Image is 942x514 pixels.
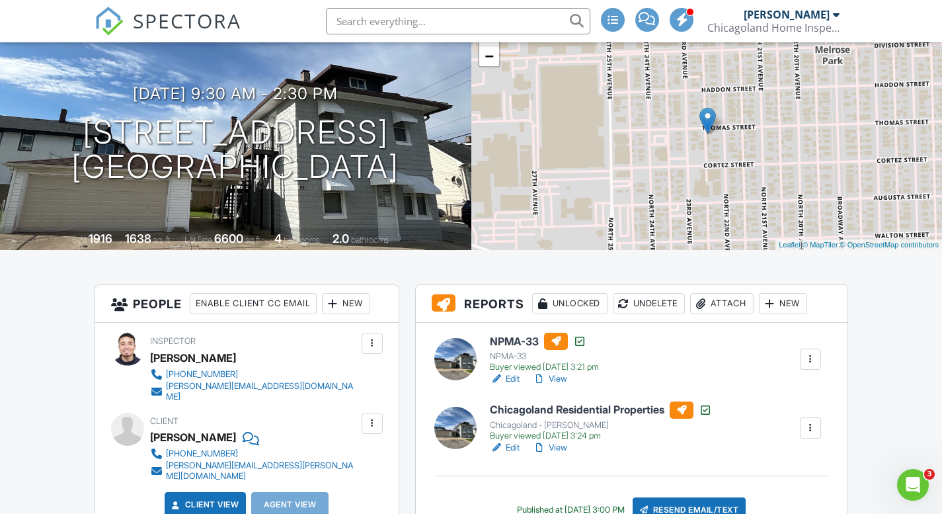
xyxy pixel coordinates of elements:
h1: [STREET_ADDRESS] [GEOGRAPHIC_DATA] [71,115,399,185]
a: SPECTORA [95,18,241,46]
span: bathrooms [351,235,389,245]
iframe: Intercom live chat [897,469,929,501]
div: 2.0 [333,232,349,245]
div: 1916 [89,232,112,245]
div: Chicagoland - [PERSON_NAME] [490,420,712,431]
a: © MapTiler [803,241,838,249]
h3: [DATE] 9:30 am - 2:30 pm [133,85,338,103]
div: [PERSON_NAME] [744,8,830,21]
a: [PHONE_NUMBER] [150,447,358,460]
div: Buyer viewed [DATE] 3:21 pm [490,362,599,372]
div: [PERSON_NAME][EMAIL_ADDRESS][PERSON_NAME][DOMAIN_NAME] [166,460,358,482]
a: © OpenStreetMap contributors [840,241,939,249]
div: [PERSON_NAME] [150,348,236,368]
a: Leaflet [779,241,801,249]
div: New [759,293,807,314]
a: [PHONE_NUMBER] [150,368,358,381]
h3: Reports [416,285,847,323]
div: [PERSON_NAME] [150,427,236,447]
span: sq.ft. [245,235,262,245]
span: Client [150,416,178,426]
h3: People [95,285,399,323]
div: Undelete [613,293,685,314]
div: Unlocked [532,293,608,314]
div: 6600 [214,232,243,245]
span: 3 [924,469,935,480]
a: View [533,441,567,454]
span: SPECTORA [133,7,241,34]
div: [PHONE_NUMBER] [166,369,238,380]
span: Inspector [150,336,196,346]
a: Edit [490,372,520,386]
div: New [322,293,370,314]
img: The Best Home Inspection Software - Spectora [95,7,124,36]
div: 4 [274,232,282,245]
div: Enable Client CC Email [190,293,317,314]
div: | [775,239,942,251]
div: NPMA-33 [490,351,599,362]
div: Attach [690,293,754,314]
a: Zoom out [479,46,499,66]
div: [PERSON_NAME][EMAIL_ADDRESS][DOMAIN_NAME] [166,381,358,402]
a: [PERSON_NAME][EMAIL_ADDRESS][DOMAIN_NAME] [150,381,358,402]
a: Chicagoland Residential Properties Chicagoland - [PERSON_NAME] Buyer viewed [DATE] 3:24 pm [490,402,712,441]
span: Built [72,235,87,245]
h6: Chicagoland Residential Properties [490,402,712,419]
span: sq. ft. [153,235,172,245]
div: [PHONE_NUMBER] [166,449,238,459]
div: Chicagoland Home Inspectors, Inc. [707,21,840,34]
span: bedrooms [284,235,320,245]
a: Client View [169,498,239,511]
div: 1638 [125,232,151,245]
span: Lot Size [184,235,212,245]
h6: NPMA-33 [490,333,599,350]
input: Search everything... [326,8,590,34]
a: Edit [490,441,520,454]
a: [PERSON_NAME][EMAIL_ADDRESS][PERSON_NAME][DOMAIN_NAME] [150,460,358,482]
div: Buyer viewed [DATE] 3:24 pm [490,431,712,441]
a: NPMA-33 NPMA-33 Buyer viewed [DATE] 3:21 pm [490,333,599,372]
a: View [533,372,567,386]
